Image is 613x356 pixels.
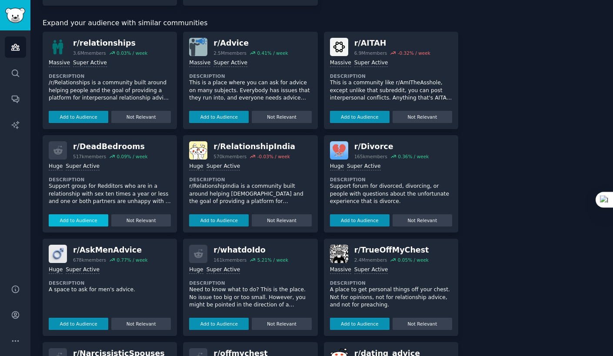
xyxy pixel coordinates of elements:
[330,183,452,206] p: Support forum for divorced, divorcing, or people with questions about the unfortunate experience ...
[189,214,249,226] button: Add to Audience
[117,257,147,263] div: 0.77 % / week
[189,38,207,56] img: Advice
[73,38,147,49] div: r/ relationships
[111,214,171,226] button: Not Relevant
[49,245,67,263] img: AskMenAdvice
[330,79,452,102] p: This is a community like r/AmITheAsshole, except unlike that subreddit, you can post interpersona...
[330,141,348,160] img: Divorce
[354,153,387,160] div: 165k members
[354,141,429,152] div: r/ Divorce
[189,73,311,79] dt: Description
[207,266,240,274] div: Super Active
[330,266,351,274] div: Massive
[117,153,147,160] div: 0.09 % / week
[73,59,107,67] div: Super Active
[49,79,171,102] p: /r/Relationships is a community built around helping people and the goal of providing a platform ...
[66,163,100,171] div: Super Active
[189,183,311,206] p: r/RelationshipIndia is a community built around helping [DEMOGRAPHIC_DATA] and the goal of provid...
[398,50,430,56] div: -0.32 % / week
[257,50,288,56] div: 0.41 % / week
[189,141,207,160] img: RelationshipIndia
[330,73,452,79] dt: Description
[330,286,452,309] p: A place to get personal things off your chest. Not for opinions, not for relationship advice, and...
[213,38,288,49] div: r/ Advice
[49,59,70,67] div: Massive
[330,59,351,67] div: Massive
[398,153,429,160] div: 0.36 % / week
[330,280,452,286] dt: Description
[213,245,288,256] div: r/ whatdoIdo
[189,176,311,183] dt: Description
[354,38,430,49] div: r/ AITAH
[49,266,63,274] div: Huge
[73,245,148,256] div: r/ AskMenAdvice
[189,163,203,171] div: Huge
[330,245,348,263] img: TrueOffMyChest
[330,111,390,123] button: Add to Audience
[257,257,288,263] div: 5.21 % / week
[213,59,247,67] div: Super Active
[213,141,295,152] div: r/ RelationshipIndia
[252,111,311,123] button: Not Relevant
[189,318,249,330] button: Add to Audience
[49,111,108,123] button: Add to Audience
[354,257,387,263] div: 2.4M members
[49,73,171,79] dt: Description
[330,38,348,56] img: AITAH
[252,214,311,226] button: Not Relevant
[73,50,106,56] div: 3.6M members
[330,214,390,226] button: Add to Audience
[49,176,171,183] dt: Description
[49,286,171,294] p: A space to ask for men's advice.
[354,59,388,67] div: Super Active
[354,245,429,256] div: r/ TrueOffMyChest
[73,257,106,263] div: 678k members
[66,266,100,274] div: Super Active
[49,214,108,226] button: Add to Audience
[5,8,25,23] img: GummySearch logo
[49,183,171,206] p: Support group for Redditors who are in a relationship with sex ten times a year or less and one o...
[49,280,171,286] dt: Description
[354,50,387,56] div: 6.9M members
[207,163,240,171] div: Super Active
[189,59,210,67] div: Massive
[189,280,311,286] dt: Description
[189,111,249,123] button: Add to Audience
[73,153,106,160] div: 517k members
[213,50,247,56] div: 2.5M members
[111,111,171,123] button: Not Relevant
[330,318,390,330] button: Add to Audience
[330,176,452,183] dt: Description
[49,38,67,56] img: relationships
[393,318,452,330] button: Not Relevant
[111,318,171,330] button: Not Relevant
[49,163,63,171] div: Huge
[354,266,388,274] div: Super Active
[393,111,452,123] button: Not Relevant
[189,79,311,102] p: This is a place where you can ask for advice on many subjects. Everybody has issues that they run...
[189,266,203,274] div: Huge
[117,50,147,56] div: 0.03 % / week
[73,141,148,152] div: r/ DeadBedrooms
[189,286,311,309] p: Need to know what to do? This is the place. No issue too big or too small. However, you might be ...
[393,214,452,226] button: Not Relevant
[213,257,247,263] div: 161k members
[347,163,381,171] div: Super Active
[49,318,108,330] button: Add to Audience
[252,318,311,330] button: Not Relevant
[330,163,344,171] div: Huge
[257,153,290,160] div: -0.03 % / week
[213,153,247,160] div: 570k members
[43,18,207,29] span: Expand your audience with similar communities
[398,257,429,263] div: 0.05 % / week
